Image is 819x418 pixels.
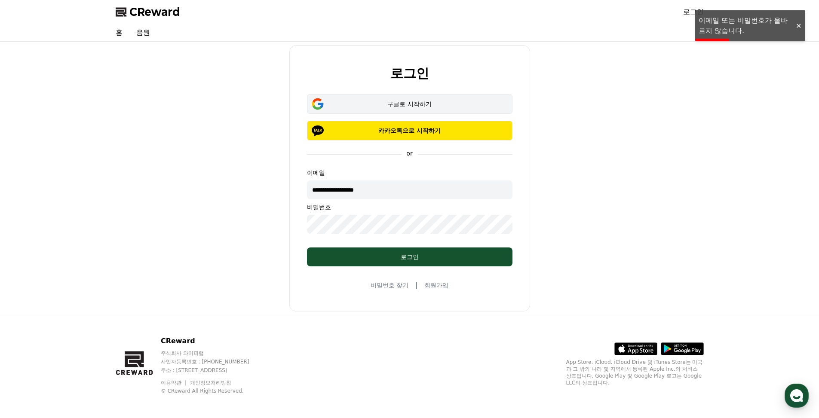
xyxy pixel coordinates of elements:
span: 대화 [79,286,89,293]
a: 홈 [109,24,129,41]
span: | [415,280,417,290]
span: CReward [129,5,180,19]
button: 로그인 [307,247,512,266]
a: 회원가입 [424,281,448,290]
a: 홈 [3,272,57,294]
p: App Store, iCloud, iCloud Drive 및 iTunes Store는 미국과 그 밖의 나라 및 지역에서 등록된 Apple Inc.의 서비스 상표입니다. Goo... [566,359,704,386]
p: 카카오톡으로 시작하기 [319,126,500,135]
button: 구글로 시작하기 [307,94,512,114]
div: 로그인 [324,253,495,261]
a: 개인정보처리방침 [190,380,231,386]
div: 구글로 시작하기 [319,100,500,108]
p: 주식회사 와이피랩 [161,350,266,357]
a: 대화 [57,272,111,294]
span: 설정 [133,285,143,292]
a: 음원 [129,24,157,41]
p: 이메일 [307,168,512,177]
p: 사업자등록번호 : [PHONE_NUMBER] [161,358,266,365]
h2: 로그인 [390,66,429,80]
a: 설정 [111,272,165,294]
button: 카카오톡으로 시작하기 [307,121,512,140]
p: © CReward All Rights Reserved. [161,387,266,394]
a: 이용약관 [161,380,188,386]
a: 비밀번호 찾기 [371,281,408,290]
p: CReward [161,336,266,346]
p: or [401,149,417,158]
span: 홈 [27,285,32,292]
a: CReward [116,5,180,19]
p: 비밀번호 [307,203,512,211]
a: 로그인 [683,7,704,17]
p: 주소 : [STREET_ADDRESS] [161,367,266,374]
